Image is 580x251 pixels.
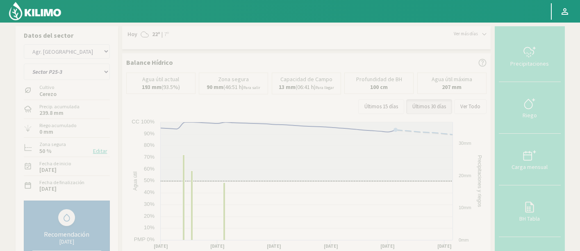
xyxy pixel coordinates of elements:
[406,99,452,114] button: Últimos 30 días
[501,61,558,66] div: Precipitaciones
[437,243,451,249] text: [DATE]
[459,205,471,210] text: 10mm
[132,119,155,125] text: CC 100%
[39,179,84,186] label: Fecha de finalización
[316,85,334,90] small: Para llegar
[143,154,154,160] text: 70%
[153,243,168,249] text: [DATE]
[39,160,71,167] label: Fecha de inicio
[32,238,101,245] div: [DATE]
[132,171,138,191] text: Agua útil
[499,30,561,82] button: Precipitaciones
[39,84,57,91] label: Cultivo
[459,173,471,178] text: 20mm
[499,185,561,237] button: BH Tabla
[499,134,561,185] button: Carga mensual
[499,82,561,134] button: Riego
[459,237,469,242] text: 0mm
[501,112,558,118] div: Riego
[323,243,338,249] text: [DATE]
[39,129,53,135] label: 0 mm
[152,30,160,38] strong: 22º
[280,76,332,82] p: Capacidad de Campo
[454,99,487,114] button: Ver Todo
[142,83,161,91] b: 193 mm
[24,30,110,40] p: Datos del sector
[380,243,395,249] text: [DATE]
[501,164,558,170] div: Carga mensual
[91,146,110,156] button: Editar
[126,30,137,39] span: Hoy
[142,76,179,82] p: Agua útil actual
[126,57,173,67] p: Balance Hídrico
[134,236,155,242] text: PMP 0%
[143,142,154,148] text: 80%
[243,85,260,90] small: Para salir
[39,148,52,154] label: 50 %
[432,76,472,82] p: Agua útil máxima
[143,177,154,183] text: 50%
[143,189,154,195] text: 40%
[143,130,154,137] text: 90%
[210,243,224,249] text: [DATE]
[442,83,462,91] b: 207 mm
[356,76,402,82] p: Profundidad de BH
[279,83,296,91] b: 13 mm
[39,167,57,173] label: [DATE]
[32,230,101,238] div: Recomendación
[39,91,57,97] label: Cerezo
[207,84,260,91] p: (46:51 h)
[143,201,154,207] text: 30%
[143,166,154,172] text: 60%
[358,99,404,114] button: Últimos 15 días
[39,186,57,192] label: [DATE]
[279,84,334,91] p: (06:41 h)
[163,30,169,39] span: 7º
[143,213,154,219] text: 20%
[501,216,558,221] div: BH Tabla
[459,141,471,146] text: 30mm
[143,224,154,230] text: 10%
[8,1,62,21] img: Kilimo
[39,122,76,129] label: Riego acumulado
[39,103,80,110] label: Precip. acumulada
[39,141,66,148] label: Zona segura
[477,155,482,207] text: Precipitaciones y riegos
[207,83,223,91] b: 90 mm
[454,30,478,37] span: Ver más días
[142,84,180,90] p: (93.5%)
[218,76,249,82] p: Zona segura
[161,30,163,39] span: |
[370,83,388,91] b: 100 cm
[267,243,281,249] text: [DATE]
[39,110,64,116] label: 239.8 mm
